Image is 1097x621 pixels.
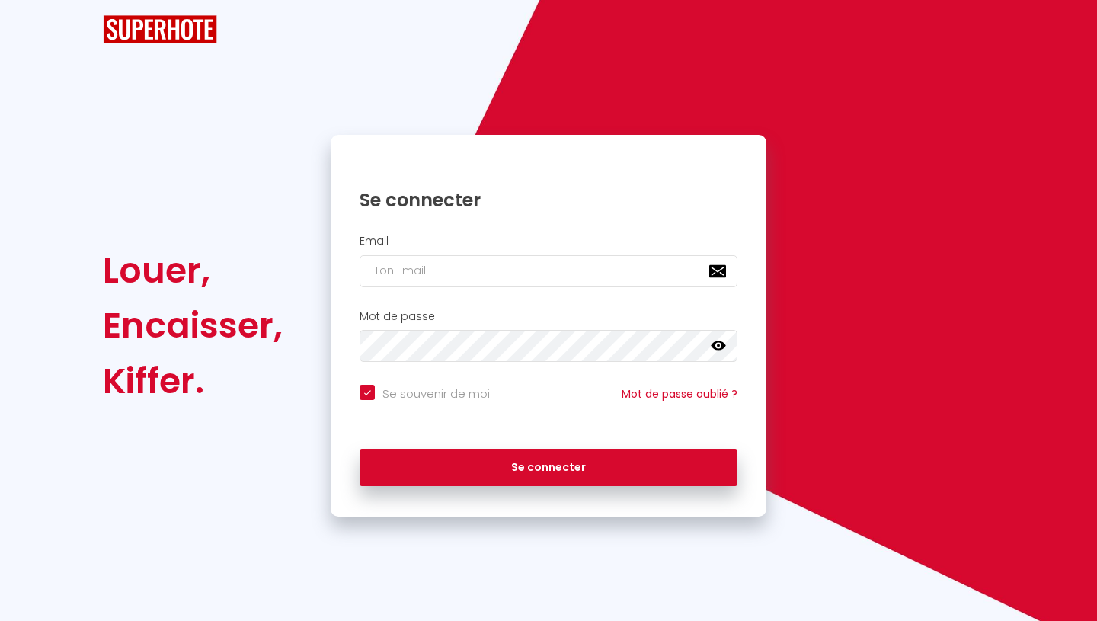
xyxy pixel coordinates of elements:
[360,449,737,487] button: Se connecter
[360,310,737,323] h2: Mot de passe
[360,235,737,248] h2: Email
[360,188,737,212] h1: Se connecter
[103,298,283,353] div: Encaisser,
[103,354,283,408] div: Kiffer.
[103,243,283,298] div: Louer,
[622,386,737,402] a: Mot de passe oublié ?
[360,255,737,287] input: Ton Email
[103,15,217,43] img: SuperHote logo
